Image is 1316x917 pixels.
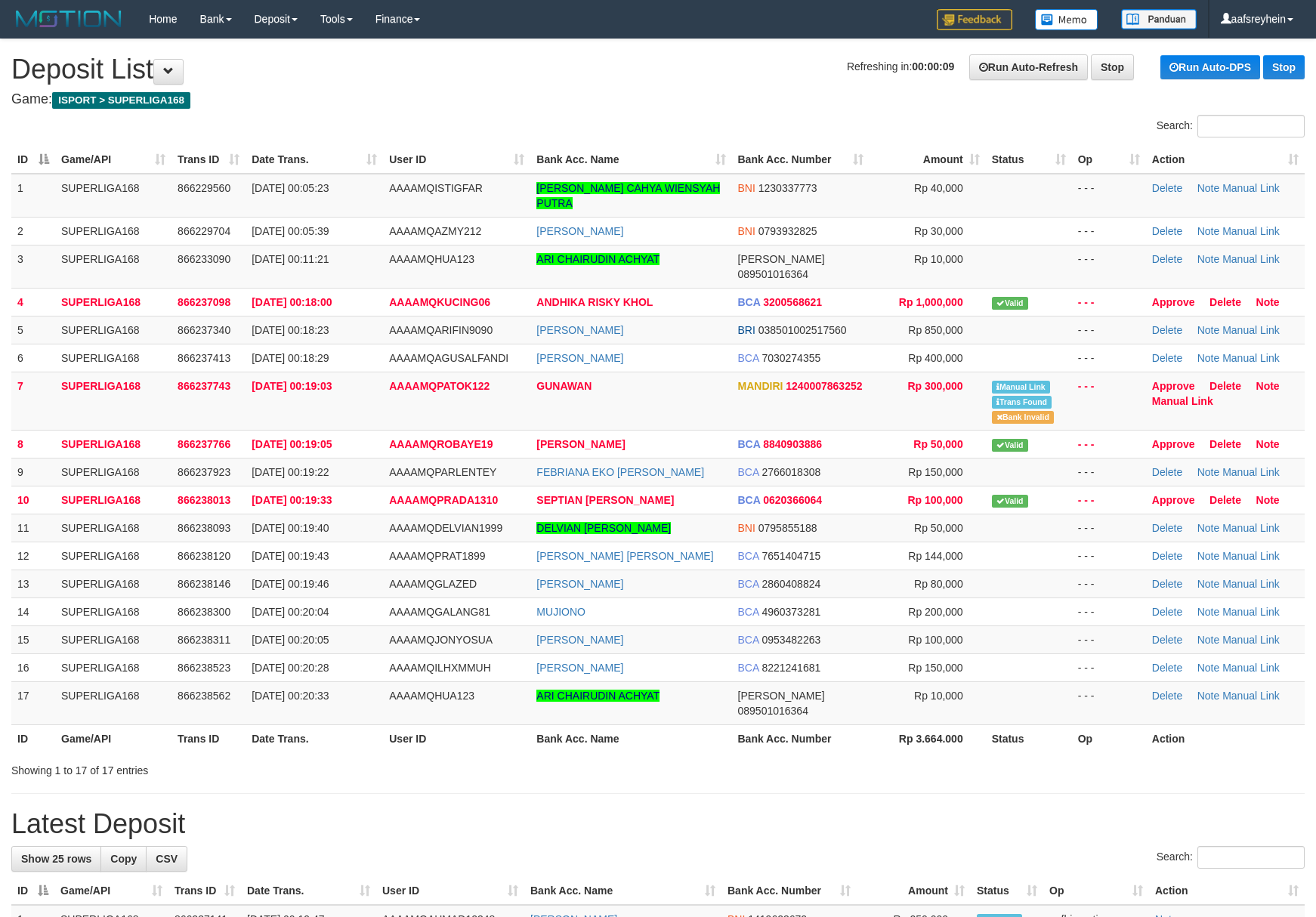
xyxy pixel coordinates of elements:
[738,662,759,674] span: BCA
[1072,514,1146,542] td: - - -
[171,724,246,752] th: Trans ID
[1072,316,1146,344] td: - - -
[21,853,91,865] span: Show 25 rows
[252,324,329,336] span: [DATE] 00:18:23
[536,466,704,478] a: FEBRIANA EKO [PERSON_NAME]
[1072,570,1146,597] td: - - -
[761,550,820,562] span: Copy 7651404715 to clipboard
[1072,344,1146,372] td: - - -
[11,486,55,514] td: 10
[908,606,962,618] span: Rp 200,000
[536,253,660,265] a: ARI CHAIRUDIN ACHYAT
[55,217,171,245] td: SUPERLIGA168
[1072,653,1146,681] td: - - -
[761,662,820,674] span: Copy 8221241681 to clipboard
[1152,606,1182,618] a: Delete
[178,634,230,646] span: 866238311
[389,550,485,562] span: AAAAMQPRAT1899
[1197,578,1220,590] a: Note
[971,877,1043,905] th: Status: activate to sort column ascending
[1072,372,1146,430] td: - - -
[11,681,55,724] td: 17
[168,877,241,905] th: Trans ID: activate to sort column ascending
[11,146,55,174] th: ID: activate to sort column descending
[969,54,1088,80] a: Run Auto-Refresh
[55,146,171,174] th: Game/API: activate to sort column ascending
[761,466,820,478] span: Copy 2766018308 to clipboard
[536,324,623,336] a: [PERSON_NAME]
[11,372,55,430] td: 7
[914,690,963,702] span: Rp 10,000
[1222,522,1280,534] a: Manual Link
[178,522,230,534] span: 866238093
[761,352,820,364] span: Copy 7030274355 to clipboard
[1209,380,1241,392] a: Delete
[761,634,820,646] span: Copy 0953482263 to clipboard
[530,724,731,752] th: Bank Acc. Name
[252,522,329,534] span: [DATE] 00:19:40
[763,438,822,450] span: Copy 8840903886 to clipboard
[389,324,493,336] span: AAAAMQARIFIN9090
[1256,438,1280,450] a: Note
[1152,662,1182,674] a: Delete
[1222,253,1280,265] a: Manual Link
[1072,174,1146,218] td: - - -
[1149,877,1305,905] th: Action: activate to sort column ascending
[146,846,187,872] a: CSV
[55,514,171,542] td: SUPERLIGA168
[55,458,171,486] td: SUPERLIGA168
[389,253,474,265] span: AAAAMQHUA123
[252,352,329,364] span: [DATE] 00:18:29
[1072,288,1146,316] td: - - -
[536,296,653,308] a: ANDHIKA RISKY KHOL
[738,225,755,237] span: BNI
[11,54,1305,85] h1: Deposit List
[55,430,171,458] td: SUPERLIGA168
[738,705,808,717] span: Copy 089501016364 to clipboard
[1160,55,1260,79] a: Run Auto-DPS
[732,146,870,174] th: Bank Acc. Number: activate to sort column ascending
[1157,846,1305,869] label: Search:
[252,296,332,308] span: [DATE] 00:18:00
[55,316,171,344] td: SUPERLIGA168
[178,690,230,702] span: 866238562
[1222,466,1280,478] a: Manual Link
[738,296,761,308] span: BCA
[11,570,55,597] td: 13
[11,724,55,752] th: ID
[252,690,329,702] span: [DATE] 00:20:33
[178,225,230,237] span: 866229704
[908,662,962,674] span: Rp 150,000
[55,542,171,570] td: SUPERLIGA168
[252,253,329,265] span: [DATE] 00:11:21
[1197,690,1220,702] a: Note
[1197,846,1305,869] input: Search:
[1222,225,1280,237] a: Manual Link
[738,268,808,280] span: Copy 089501016364 to clipboard
[738,352,759,364] span: BCA
[11,288,55,316] td: 4
[1152,466,1182,478] a: Delete
[914,578,963,590] span: Rp 80,000
[1072,681,1146,724] td: - - -
[11,625,55,653] td: 15
[1197,522,1220,534] a: Note
[536,352,623,364] a: [PERSON_NAME]
[1197,182,1220,194] a: Note
[55,681,171,724] td: SUPERLIGA168
[55,597,171,625] td: SUPERLIGA168
[156,853,178,865] span: CSV
[912,60,954,73] strong: 00:00:09
[1152,380,1195,392] a: Approve
[536,662,623,674] a: [PERSON_NAME]
[52,92,190,109] span: ISPORT > SUPERLIGA168
[1197,466,1220,478] a: Note
[1152,253,1182,265] a: Delete
[986,146,1072,174] th: Status: activate to sort column ascending
[252,182,329,194] span: [DATE] 00:05:23
[1222,606,1280,618] a: Manual Link
[1152,438,1195,450] a: Approve
[1256,494,1280,506] a: Note
[1072,625,1146,653] td: - - -
[11,514,55,542] td: 11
